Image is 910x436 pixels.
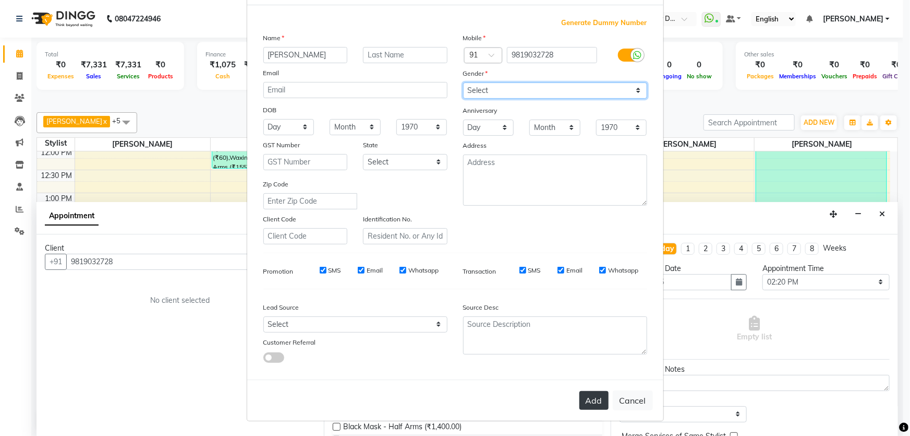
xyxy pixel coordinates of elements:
label: Email [367,266,383,275]
span: Generate Dummy Number [562,18,647,28]
label: Client Code [263,215,297,224]
label: State [363,140,378,150]
button: Cancel [613,391,653,410]
label: Mobile [463,33,486,43]
button: Add [579,391,609,410]
label: Email [263,68,280,78]
label: Address [463,141,487,150]
label: Source Desc [463,303,499,312]
label: Lead Source [263,303,299,312]
input: First Name [263,47,348,63]
label: Transaction [463,267,496,276]
input: Enter Zip Code [263,193,357,209]
label: Zip Code [263,180,289,189]
label: Anniversary [463,106,498,115]
input: Last Name [363,47,447,63]
label: Whatsapp [608,266,638,275]
label: Whatsapp [408,266,439,275]
label: SMS [528,266,541,275]
label: Name [263,33,285,43]
label: Gender [463,69,488,78]
label: Customer Referral [263,338,316,347]
input: Mobile [507,47,597,63]
label: SMS [329,266,341,275]
input: Email [263,82,447,98]
label: DOB [263,105,277,115]
label: GST Number [263,140,300,150]
input: Client Code [263,228,348,244]
label: Identification No. [363,215,412,224]
label: Email [566,266,583,275]
input: Resident No. or Any Id [363,228,447,244]
label: Promotion [263,267,294,276]
input: GST Number [263,154,348,170]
